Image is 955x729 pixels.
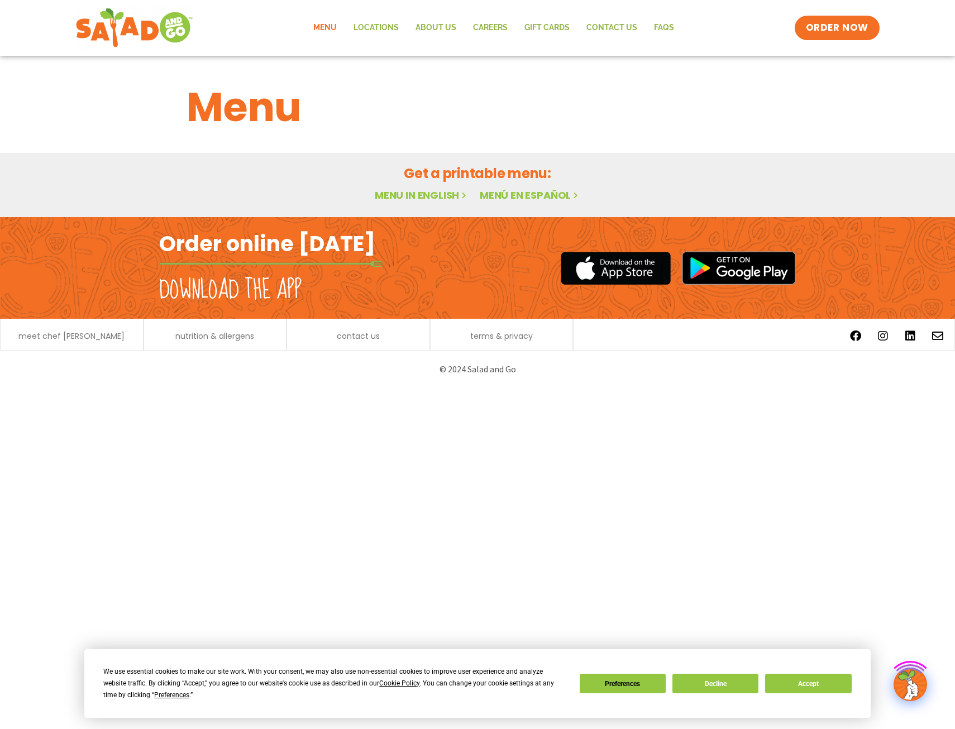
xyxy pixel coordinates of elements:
h2: Download the app [159,275,302,306]
a: nutrition & allergens [175,332,254,340]
a: Locations [345,15,407,41]
nav: Menu [305,15,682,41]
a: GIFT CARDS [516,15,578,41]
h1: Menu [187,77,768,137]
div: Cookie Consent Prompt [84,649,871,718]
a: Menú en español [480,188,580,202]
div: We use essential cookies to make our site work. With your consent, we may also use non-essential ... [103,666,566,701]
button: Accept [765,674,851,693]
span: Cookie Policy [379,679,419,687]
a: contact us [337,332,380,340]
button: Preferences [580,674,666,693]
a: meet chef [PERSON_NAME] [18,332,125,340]
p: © 2024 Salad and Go [165,362,790,377]
button: Decline [672,674,758,693]
h2: Order online [DATE] [159,230,375,257]
a: ORDER NOW [795,16,880,40]
h2: Get a printable menu: [187,164,768,183]
img: new-SAG-logo-768×292 [75,6,193,50]
img: fork [159,261,383,267]
span: ORDER NOW [806,21,868,35]
a: Careers [465,15,516,41]
img: google_play [682,251,796,285]
a: Contact Us [578,15,646,41]
a: About Us [407,15,465,41]
span: Preferences [154,691,189,699]
a: FAQs [646,15,682,41]
a: Menu [305,15,345,41]
img: appstore [561,250,671,286]
a: Menu in English [375,188,469,202]
a: terms & privacy [470,332,533,340]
